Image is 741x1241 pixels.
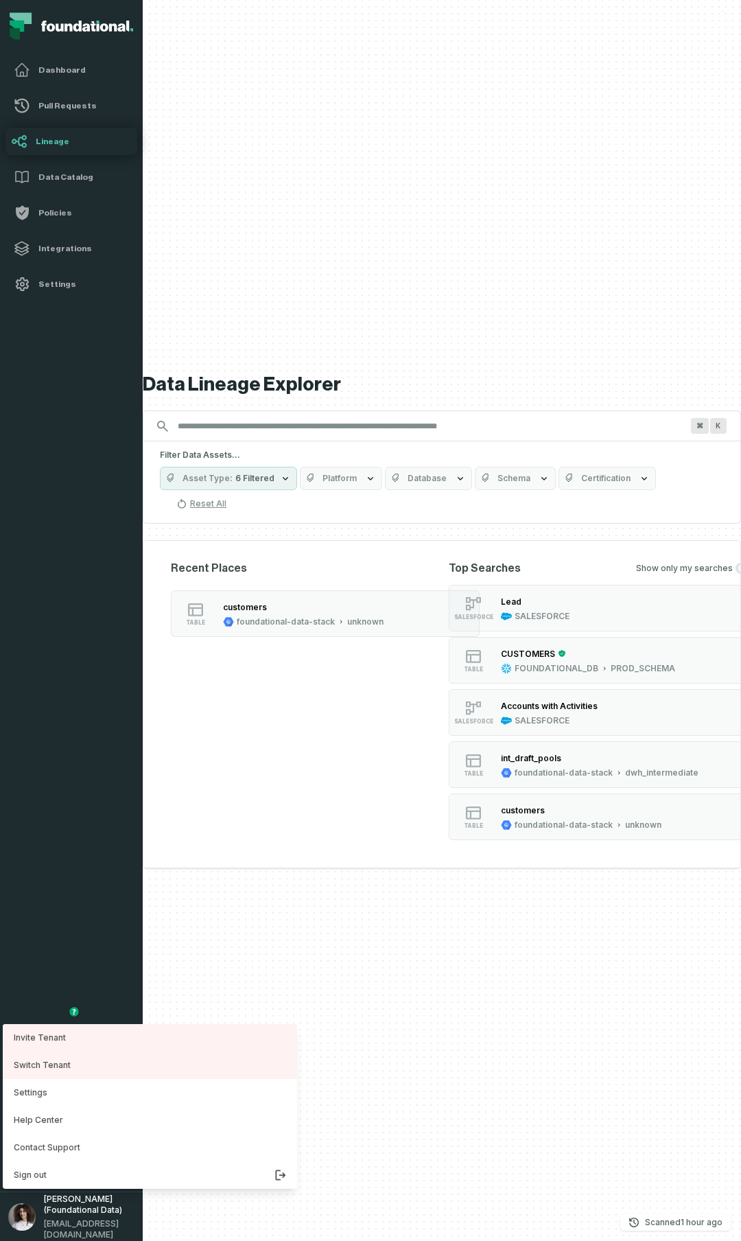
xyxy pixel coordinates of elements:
[3,1079,297,1106] button: Settings
[44,1218,134,1240] span: aluma@foundational.io
[3,1024,297,1189] div: avatar of Aluma Gelbard[PERSON_NAME] (Foundational Data)[EMAIL_ADDRESS][DOMAIN_NAME]
[3,1052,297,1079] button: Switch Tenant
[620,1214,731,1231] button: Scanned[DATE] 12:02:24 PM
[3,1134,297,1161] a: Contact Support
[44,1194,134,1216] span: Aluma Gelbard (Foundational Data)
[3,1024,297,1052] a: Invite Tenant
[3,1106,297,1134] a: Help Center
[8,1203,36,1231] img: avatar of Aluma Gelbard
[710,418,727,434] span: Press ⌘ + K to focus the search bar
[3,1161,297,1189] button: Sign out
[645,1216,722,1229] p: Scanned
[691,418,709,434] span: Press ⌘ + K to focus the search bar
[143,373,741,397] h1: Data Lineage Explorer
[681,1217,722,1227] relative-time: Sep 10, 2025, 12:02 PM GMT+3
